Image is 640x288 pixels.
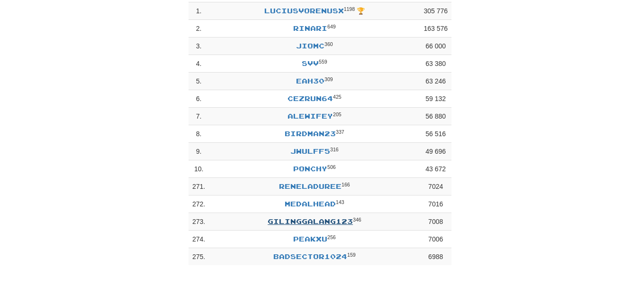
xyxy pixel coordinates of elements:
td: 305 776 [420,2,451,20]
a: alewifey [288,112,333,120]
sup: Level 337 [336,129,344,135]
td: 275 . [189,248,209,266]
td: 63 246 [420,73,451,90]
td: 7024 [420,178,451,195]
td: 4 . [189,55,209,73]
td: 1 . [189,2,209,20]
sup: Level 159 [347,252,356,258]
td: 49 696 [420,143,451,160]
a: Rinari [293,24,327,32]
a: peakxu [293,235,327,243]
td: 274 . [189,231,209,248]
a: BadSector1024 [273,252,347,260]
td: 5 . [189,73,209,90]
a: reneladuree [279,182,342,190]
a: LuciusVorenusX [264,7,344,15]
td: 7016 [420,195,451,213]
td: 271 . [189,178,209,195]
a: Cezrun64 [288,94,333,102]
td: 9 . [189,143,209,160]
a: jwulff5 [290,147,330,155]
td: 272 . [189,195,209,213]
sup: Level 309 [325,76,333,82]
sup: Level 166 [342,182,350,187]
a: EAH30 [296,77,325,85]
td: 7008 [420,213,451,231]
td: 7006 [420,231,451,248]
sup: Level 1198 [344,6,355,12]
sup: Level 649 [327,24,336,29]
a: JioMc [296,42,325,50]
a: birdman23 [285,130,336,138]
td: 59 132 [420,90,451,108]
td: 63 380 [420,55,451,73]
sup: Level 256 [327,234,336,240]
sup: Level 425 [333,94,342,100]
td: 56 516 [420,125,451,143]
sup: Level 205 [333,111,342,117]
sup: Level 559 [319,59,327,65]
sup: Level 346 [353,217,361,223]
span: 🏆 [357,7,365,15]
td: 7 . [189,108,209,125]
td: 163 576 [420,20,451,37]
td: 2 . [189,20,209,37]
td: 3 . [189,37,209,55]
td: 56 880 [420,108,451,125]
td: 273 . [189,213,209,231]
a: svv [302,59,319,67]
a: MedalHead [285,200,336,208]
sup: Level 143 [336,199,344,205]
sup: Level 316 [330,147,339,152]
td: 10 . [189,160,209,178]
sup: Level 506 [327,164,336,170]
td: 66 000 [420,37,451,55]
a: GIlinggalang123 [268,217,353,225]
sup: Level 360 [325,41,333,47]
td: 43 672 [420,160,451,178]
td: 8 . [189,125,209,143]
td: 6988 [420,248,451,266]
a: Ponchy [293,165,327,173]
td: 6 . [189,90,209,108]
